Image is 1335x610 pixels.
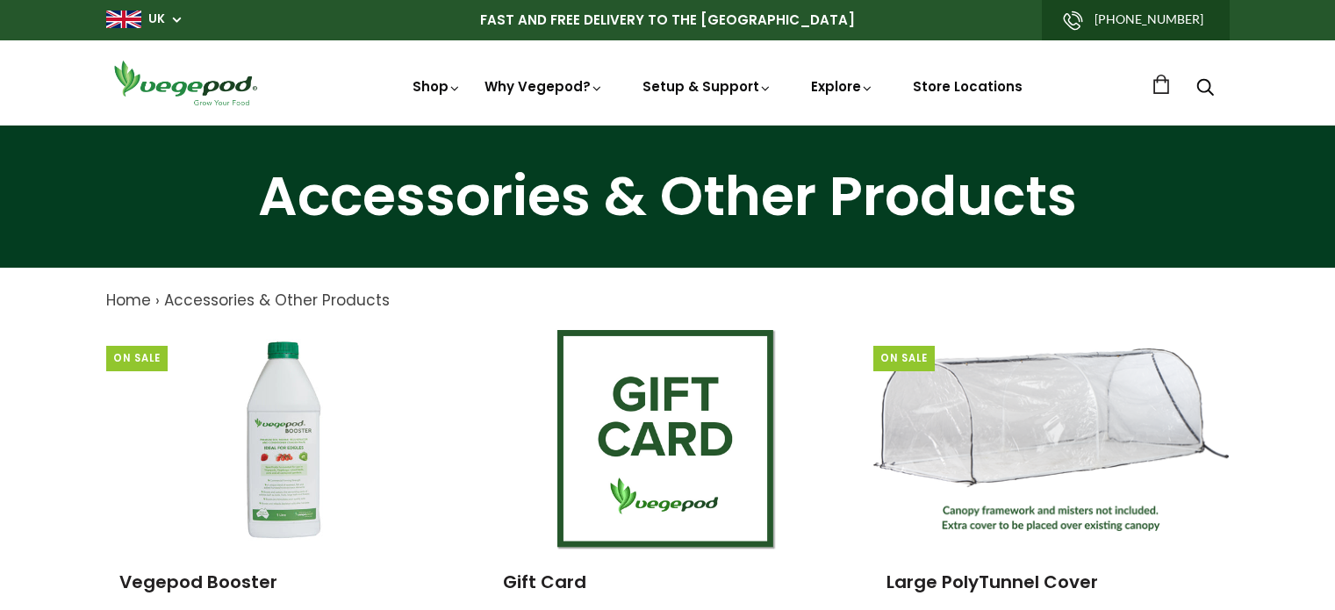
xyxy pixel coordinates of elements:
[873,348,1229,532] img: Large PolyTunnel Cover
[642,77,772,96] a: Setup & Support
[106,290,151,311] a: Home
[557,330,777,549] img: Gift Card
[913,77,1023,96] a: Store Locations
[503,570,586,594] a: Gift Card
[106,11,141,28] img: gb_large.png
[484,77,604,96] a: Why Vegepod?
[148,11,165,28] a: UK
[164,290,390,311] a: Accessories & Other Products
[1196,80,1214,98] a: Search
[811,77,874,96] a: Explore
[119,570,277,594] a: Vegepod Booster
[22,169,1313,224] h1: Accessories & Other Products
[106,290,1230,312] nav: breadcrumbs
[174,330,393,549] img: Vegepod Booster
[155,290,160,311] span: ›
[413,77,462,96] a: Shop
[106,58,264,108] img: Vegepod
[886,570,1098,594] a: Large PolyTunnel Cover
